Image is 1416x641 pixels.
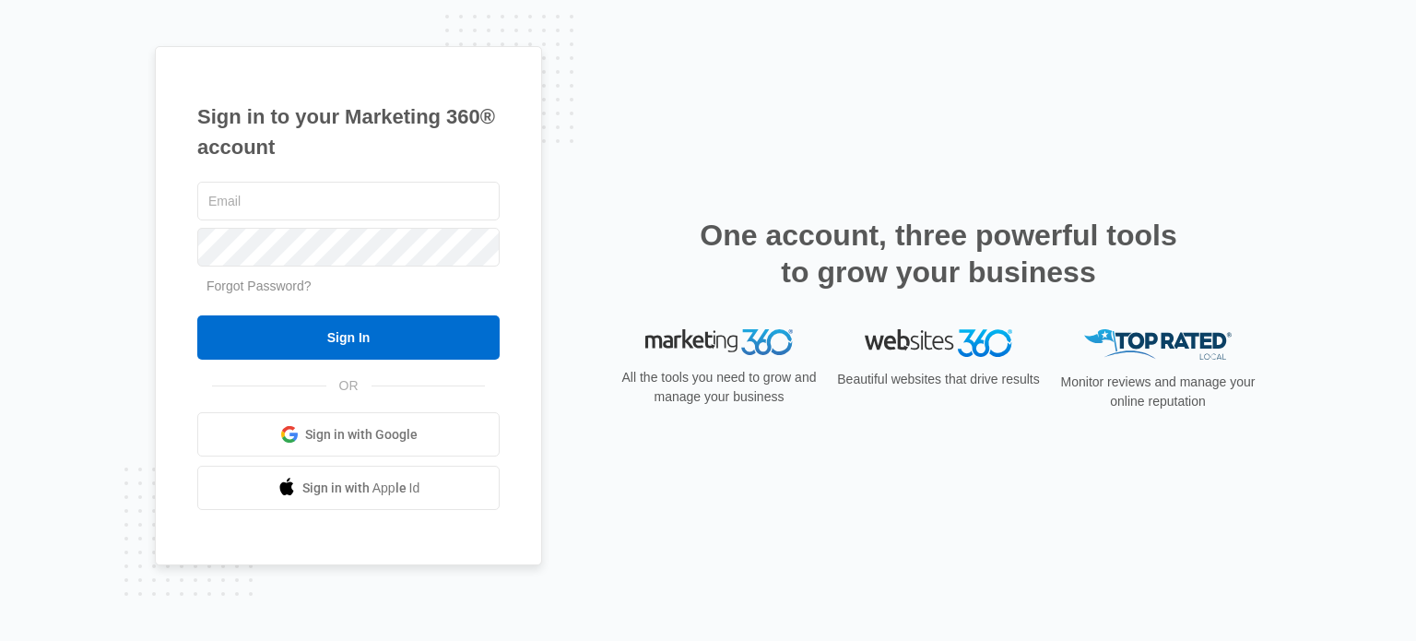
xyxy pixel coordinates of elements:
p: Beautiful websites that drive results [835,370,1042,389]
span: OR [326,376,372,396]
input: Email [197,182,500,220]
h1: Sign in to your Marketing 360® account [197,101,500,162]
input: Sign In [197,315,500,360]
span: Sign in with Google [305,425,418,445]
span: Sign in with Apple Id [302,479,420,498]
a: Sign in with Apple Id [197,466,500,510]
p: Monitor reviews and manage your online reputation [1055,373,1261,411]
img: Marketing 360 [645,329,793,355]
img: Websites 360 [865,329,1012,356]
h2: One account, three powerful tools to grow your business [694,217,1183,291]
a: Sign in with Google [197,412,500,457]
img: Top Rated Local [1084,329,1232,360]
a: Forgot Password? [206,279,312,293]
p: All the tools you need to grow and manage your business [616,368,822,407]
